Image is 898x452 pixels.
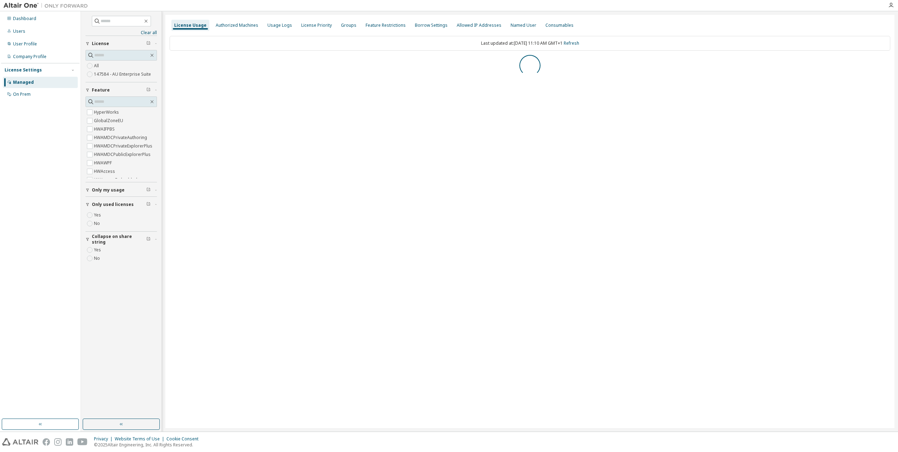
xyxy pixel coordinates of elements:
[66,438,73,446] img: linkedin.svg
[115,436,166,442] div: Website Terms of Use
[94,176,139,184] label: HWAccessEmbedded
[146,187,151,193] span: Clear filter
[13,80,34,85] div: Managed
[564,40,579,46] a: Refresh
[94,133,148,142] label: HWAMDCPrivateAuthoring
[13,41,37,47] div: User Profile
[92,202,134,207] span: Only used licenses
[13,92,31,97] div: On Prem
[146,41,151,46] span: Clear filter
[13,16,36,21] div: Dashboard
[94,436,115,442] div: Privacy
[94,211,102,219] label: Yes
[86,197,157,212] button: Only used licenses
[545,23,574,28] div: Consumables
[94,150,152,159] label: HWAMDCPublicExplorerPlus
[92,187,125,193] span: Only my usage
[301,23,332,28] div: License Priority
[94,219,101,228] label: No
[366,23,406,28] div: Feature Restrictions
[86,182,157,198] button: Only my usage
[216,23,258,28] div: Authorized Machines
[43,438,50,446] img: facebook.svg
[511,23,536,28] div: Named User
[54,438,62,446] img: instagram.svg
[94,62,100,70] label: All
[166,436,203,442] div: Cookie Consent
[92,41,109,46] span: License
[146,237,151,242] span: Clear filter
[94,246,102,254] label: Yes
[77,438,88,446] img: youtube.svg
[94,108,120,117] label: HyperWorks
[13,29,25,34] div: Users
[94,254,101,263] label: No
[2,438,38,446] img: altair_logo.svg
[146,87,151,93] span: Clear filter
[92,87,110,93] span: Feature
[5,67,42,73] div: License Settings
[94,159,113,167] label: HWAWPF
[86,36,157,51] button: License
[94,167,116,176] label: HWAccess
[13,54,46,59] div: Company Profile
[86,30,157,36] a: Clear all
[174,23,207,28] div: License Usage
[146,202,151,207] span: Clear filter
[341,23,356,28] div: Groups
[94,442,203,448] p: © 2025 Altair Engineering, Inc. All Rights Reserved.
[415,23,448,28] div: Borrow Settings
[170,36,890,51] div: Last updated at: [DATE] 11:10 AM GMT+1
[94,117,125,125] label: GlobalZoneEU
[457,23,501,28] div: Allowed IP Addresses
[86,82,157,98] button: Feature
[267,23,292,28] div: Usage Logs
[4,2,91,9] img: Altair One
[94,142,154,150] label: HWAMDCPrivateExplorerPlus
[94,125,116,133] label: HWAIFPBS
[92,234,146,245] span: Collapse on share string
[86,232,157,247] button: Collapse on share string
[94,70,152,79] label: 147584 - AU Enterprise Suite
